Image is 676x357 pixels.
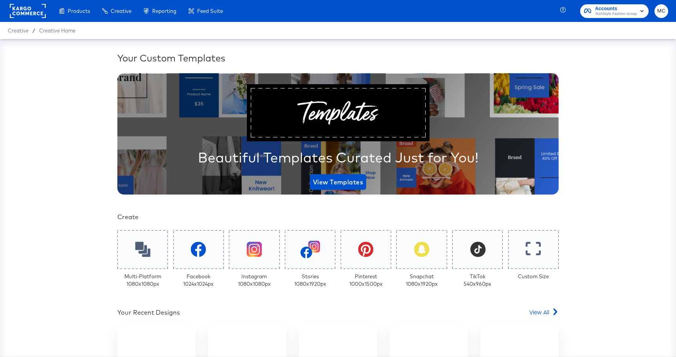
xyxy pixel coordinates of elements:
[464,273,491,287] div: TikTok 540 x 960 px
[529,308,549,316] span: View All
[654,4,668,18] button: MC
[198,148,478,167] div: Beautiful Templates Curated Just for You!
[595,5,637,13] span: Accounts
[117,213,559,222] div: Create
[313,177,363,188] span: View Templates
[117,51,559,65] div: Your Custom Templates
[117,308,180,317] div: Your Recent Designs
[183,273,214,287] div: Facebook 1024 x 1024 px
[294,273,326,287] div: Stories 1080 x 1920 px
[518,273,549,280] div: Custom Size
[595,11,637,17] span: TechStyle Fashion Group
[529,308,559,319] a: View All
[238,273,271,287] div: Instagram 1080 x 1080 px
[68,8,90,14] span: Products
[310,174,366,190] button: View Templates
[39,27,76,34] a: Creative Home
[658,7,665,16] span: MC
[580,4,649,18] button: AccountsTechStyle Fashion Group
[197,8,223,14] span: Feed Suite
[8,27,29,34] span: Creative
[349,273,383,287] div: Pinterest 1000 x 1500 px
[406,273,438,287] div: Snapchat 1080 x 1920 px
[29,27,39,34] span: /
[111,8,131,14] span: Creative
[152,8,176,14] span: Reporting
[124,273,161,287] div: Multi-Platform 1080 x 1080 px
